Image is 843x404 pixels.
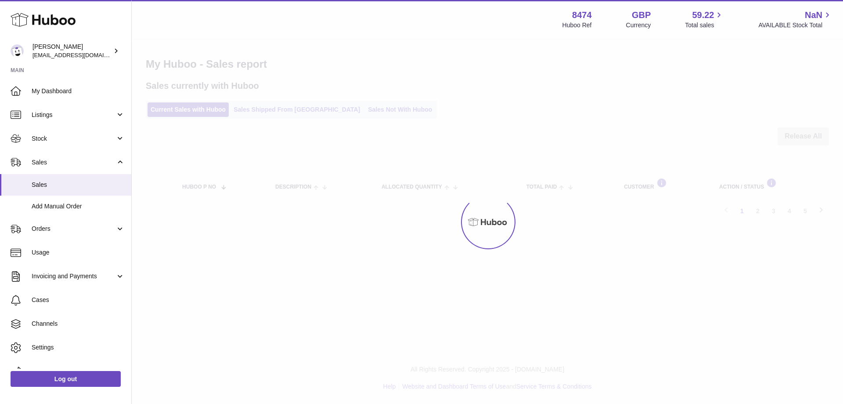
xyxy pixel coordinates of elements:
span: Stock [32,135,115,143]
img: orders@neshealth.com [11,44,24,58]
span: Add Manual Order [32,202,125,211]
strong: GBP [632,9,651,21]
span: Sales [32,181,125,189]
a: NaN AVAILABLE Stock Total [758,9,832,29]
div: [PERSON_NAME] [32,43,112,59]
span: AVAILABLE Stock Total [758,21,832,29]
strong: 8474 [572,9,592,21]
span: Cases [32,296,125,304]
span: Total sales [685,21,724,29]
span: Returns [32,367,125,375]
a: 59.22 Total sales [685,9,724,29]
div: Huboo Ref [562,21,592,29]
span: Channels [32,320,125,328]
span: Invoicing and Payments [32,272,115,280]
span: [EMAIL_ADDRESS][DOMAIN_NAME] [32,51,129,58]
span: NaN [805,9,822,21]
span: Orders [32,225,115,233]
span: Sales [32,158,115,167]
span: Settings [32,343,125,352]
div: Currency [626,21,651,29]
span: 59.22 [692,9,714,21]
span: Listings [32,111,115,119]
a: Log out [11,371,121,387]
span: My Dashboard [32,87,125,95]
span: Usage [32,248,125,257]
